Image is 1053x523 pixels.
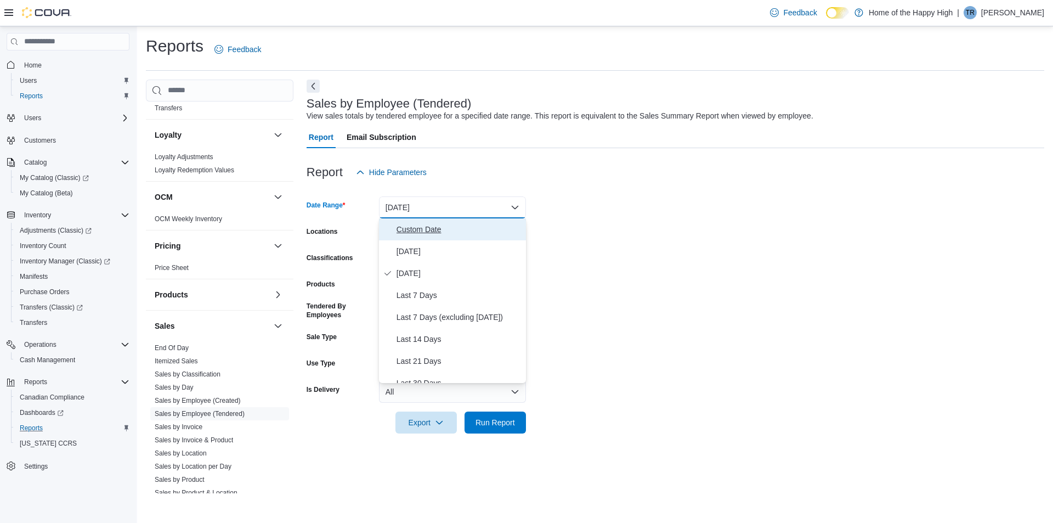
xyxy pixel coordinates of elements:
span: Cash Management [20,356,75,364]
a: Adjustments (Classic) [15,224,96,237]
span: Sales by Classification [155,370,220,379]
a: Transfers [155,104,182,112]
span: Washington CCRS [15,437,129,450]
button: Hide Parameters [352,161,431,183]
span: Cash Management [15,353,129,367]
a: Sales by Invoice & Product [155,436,233,444]
h3: Products [155,289,188,300]
a: Dashboards [15,406,68,419]
a: Inventory Count [15,239,71,252]
h3: OCM [155,192,173,203]
span: Sales by Employee (Tendered) [155,409,245,418]
button: Users [11,73,134,88]
button: Next [307,80,320,93]
label: Date Range [307,201,346,210]
span: Settings [24,462,48,471]
a: Sales by Product & Location [155,489,237,497]
button: Canadian Compliance [11,390,134,405]
span: Operations [24,340,56,349]
a: Feedback [210,38,265,60]
span: Transfers [20,318,47,327]
button: Run Report [465,412,526,434]
span: Canadian Compliance [15,391,129,404]
button: Purchase Orders [11,284,134,300]
span: Inventory Manager (Classic) [20,257,110,266]
button: Home [2,57,134,73]
span: Export [402,412,450,434]
span: Sales by Employee (Created) [155,396,241,405]
p: [PERSON_NAME] [981,6,1044,19]
span: My Catalog (Classic) [15,171,129,184]
button: Pricing [271,239,285,252]
a: Manifests [15,270,52,283]
button: Loyalty [155,130,269,140]
button: Inventory Count [11,238,134,254]
span: Customers [20,133,129,147]
span: Inventory Manager (Classic) [15,255,129,268]
button: [US_STATE] CCRS [11,436,134,451]
button: Export [395,412,457,434]
button: Users [2,110,134,126]
a: [US_STATE] CCRS [15,437,81,450]
span: Home [24,61,42,70]
span: Users [20,76,37,85]
span: Last 14 Days [397,333,522,346]
button: Reports [2,374,134,390]
button: Settings [2,458,134,474]
a: End Of Day [155,344,189,352]
button: My Catalog (Beta) [11,185,134,201]
button: Users [20,111,46,125]
span: Sales by Product [155,475,205,484]
button: Manifests [11,269,134,284]
label: Locations [307,227,338,236]
span: [DATE] [397,245,522,258]
button: Operations [20,338,61,351]
a: Users [15,74,41,87]
span: Purchase Orders [15,285,129,299]
span: Dashboards [15,406,129,419]
h3: Loyalty [155,130,182,140]
span: Report [309,126,333,148]
span: Users [20,111,129,125]
div: Pricing [146,261,293,279]
a: Reports [15,421,47,435]
span: Inventory Count [20,241,66,250]
input: Dark Mode [826,7,849,19]
span: Feedback [783,7,817,18]
span: Manifests [20,272,48,281]
span: End Of Day [155,344,189,352]
span: Canadian Compliance [20,393,84,402]
span: Feedback [228,44,261,55]
span: Operations [20,338,129,351]
a: Loyalty Adjustments [155,153,213,161]
a: Sales by Employee (Created) [155,397,241,404]
span: Last 7 Days [397,289,522,302]
button: Sales [155,320,269,331]
span: Reports [20,375,129,389]
label: Is Delivery [307,385,339,394]
div: OCM [146,212,293,230]
div: Tayler Ross [964,6,977,19]
span: Sales by Location per Day [155,462,231,471]
span: Transfers [15,316,129,329]
span: Inventory [24,211,51,220]
a: Dashboards [11,405,134,420]
button: Reports [20,375,52,389]
span: Users [15,74,129,87]
span: Hide Parameters [369,167,427,178]
span: Custom Date [397,223,522,236]
button: OCM [271,190,285,204]
h3: Sales [155,320,175,331]
a: My Catalog (Classic) [15,171,93,184]
span: Inventory [20,209,129,222]
span: My Catalog (Beta) [20,189,73,198]
span: Sales by Product & Location [155,488,237,497]
a: Loyalty Redemption Values [155,166,234,174]
a: Feedback [766,2,821,24]
a: Settings [20,460,52,473]
button: Pricing [155,240,269,251]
